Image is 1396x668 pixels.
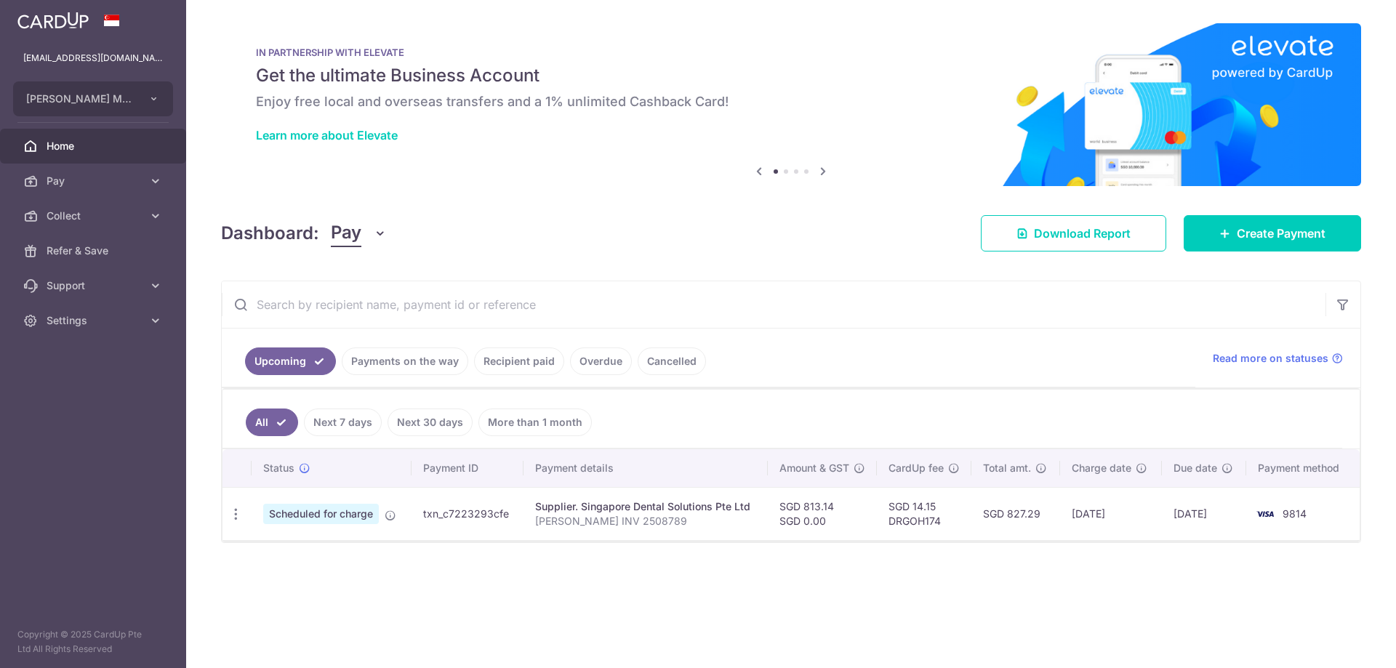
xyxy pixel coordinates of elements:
[570,347,632,375] a: Overdue
[535,514,756,528] p: [PERSON_NAME] INV 2508789
[1060,487,1161,540] td: [DATE]
[256,128,398,142] a: Learn more about Elevate
[1246,449,1360,487] th: Payment method
[1237,225,1325,242] span: Create Payment
[768,487,877,540] td: SGD 813.14 SGD 0.00
[983,461,1031,475] span: Total amt.
[523,449,768,487] th: Payment details
[1072,461,1131,475] span: Charge date
[535,499,756,514] div: Supplier. Singapore Dental Solutions Pte Ltd
[474,347,564,375] a: Recipient paid
[222,281,1325,328] input: Search by recipient name, payment id or reference
[971,487,1061,540] td: SGD 827.29
[256,47,1326,58] p: IN PARTNERSHIP WITH ELEVATE
[1184,215,1361,251] a: Create Payment
[47,209,143,223] span: Collect
[342,347,468,375] a: Payments on the way
[256,93,1326,110] h6: Enjoy free local and overseas transfers and a 1% unlimited Cashback Card!
[245,347,336,375] a: Upcoming
[1213,351,1343,366] a: Read more on statuses
[779,461,849,475] span: Amount & GST
[478,409,592,436] a: More than 1 month
[1213,351,1328,366] span: Read more on statuses
[1162,487,1247,540] td: [DATE]
[331,220,361,247] span: Pay
[47,174,143,188] span: Pay
[23,51,163,65] p: [EMAIL_ADDRESS][DOMAIN_NAME]
[331,220,387,247] button: Pay
[47,278,143,293] span: Support
[221,23,1361,186] img: Renovation banner
[26,92,134,106] span: [PERSON_NAME] MANAGEMENT CONSULTANCY (S) PTE. LTD.
[221,220,319,246] h4: Dashboard:
[256,64,1326,87] h5: Get the ultimate Business Account
[412,487,523,540] td: txn_c7223293cfe
[388,409,473,436] a: Next 30 days
[47,244,143,258] span: Refer & Save
[1283,507,1307,520] span: 9814
[877,487,971,540] td: SGD 14.15 DRGOH174
[412,449,523,487] th: Payment ID
[304,409,382,436] a: Next 7 days
[638,347,706,375] a: Cancelled
[1174,461,1217,475] span: Due date
[1034,225,1131,242] span: Download Report
[246,409,298,436] a: All
[47,139,143,153] span: Home
[981,215,1166,251] a: Download Report
[47,313,143,328] span: Settings
[17,12,89,29] img: CardUp
[888,461,944,475] span: CardUp fee
[263,461,294,475] span: Status
[263,504,379,524] span: Scheduled for charge
[1251,505,1280,523] img: Bank Card
[13,81,173,116] button: [PERSON_NAME] MANAGEMENT CONSULTANCY (S) PTE. LTD.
